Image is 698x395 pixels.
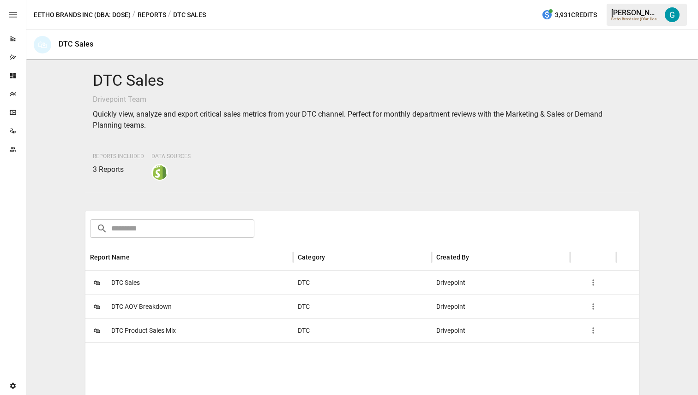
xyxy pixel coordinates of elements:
div: Created By [436,254,469,261]
div: DTC Sales [59,40,93,48]
button: Sort [470,251,483,264]
button: 3,931Credits [538,6,601,24]
p: 3 Reports [93,164,144,175]
button: Sort [326,251,339,264]
div: Eetho Brands Inc (DBA: Dose) [611,17,659,21]
span: DTC AOV Breakdown [111,295,172,318]
div: Category [298,254,325,261]
span: 🛍 [90,324,104,337]
img: Gavin Acres [665,7,680,22]
div: Report Name [90,254,130,261]
div: DTC [293,318,432,342]
div: Drivepoint [432,295,570,318]
p: Drivepoint Team [93,94,632,105]
button: Gavin Acres [659,2,685,28]
span: 3,931 Credits [555,9,597,21]
span: 🛍 [90,276,104,289]
div: [PERSON_NAME] [611,8,659,17]
span: DTC Sales [111,271,140,295]
div: Drivepoint [432,271,570,295]
span: Data Sources [151,153,191,159]
div: 🛍 [34,36,51,53]
div: Drivepoint [432,318,570,342]
img: shopify [152,165,167,180]
div: / [132,9,136,21]
button: Eetho Brands Inc (DBA: Dose) [34,9,131,21]
button: Reports [138,9,166,21]
span: 🛍 [90,300,104,313]
h4: DTC Sales [93,71,632,90]
p: Quickly view, analyze and export critical sales metrics from your DTC channel. Perfect for monthl... [93,109,632,131]
span: DTC Product Sales Mix [111,319,176,342]
div: / [168,9,171,21]
button: Sort [131,251,144,264]
span: Reports Included [93,153,144,159]
div: DTC [293,271,432,295]
div: DTC [293,295,432,318]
